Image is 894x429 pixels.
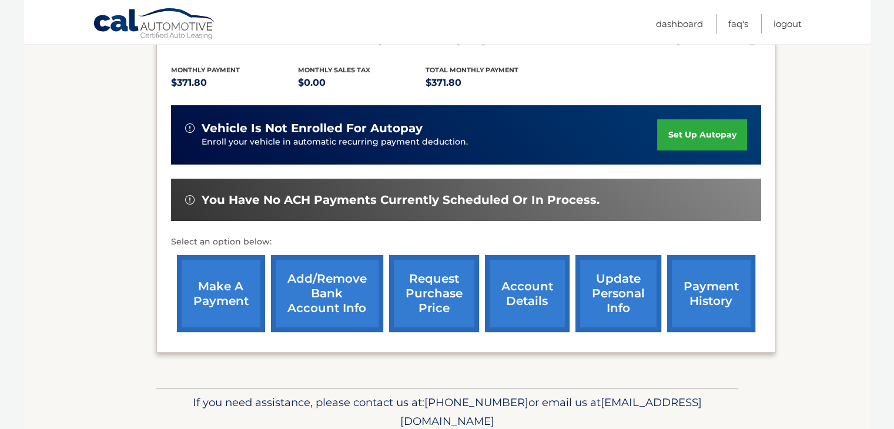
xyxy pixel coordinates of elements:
[202,193,600,207] span: You have no ACH payments currently scheduled or in process.
[298,66,370,74] span: Monthly sales Tax
[774,14,802,33] a: Logout
[185,123,195,133] img: alert-white.svg
[171,235,761,249] p: Select an option below:
[171,75,299,91] p: $371.80
[657,119,746,150] a: set up autopay
[93,8,216,42] a: Cal Automotive
[298,75,426,91] p: $0.00
[575,255,661,332] a: update personal info
[426,75,553,91] p: $371.80
[177,255,265,332] a: make a payment
[185,195,195,205] img: alert-white.svg
[656,14,703,33] a: Dashboard
[667,255,755,332] a: payment history
[202,121,423,136] span: vehicle is not enrolled for autopay
[728,14,748,33] a: FAQ's
[426,66,518,74] span: Total Monthly Payment
[389,255,479,332] a: request purchase price
[171,66,240,74] span: Monthly Payment
[271,255,383,332] a: Add/Remove bank account info
[424,396,528,409] span: [PHONE_NUMBER]
[202,136,658,149] p: Enroll your vehicle in automatic recurring payment deduction.
[400,396,702,428] span: [EMAIL_ADDRESS][DOMAIN_NAME]
[485,255,570,332] a: account details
